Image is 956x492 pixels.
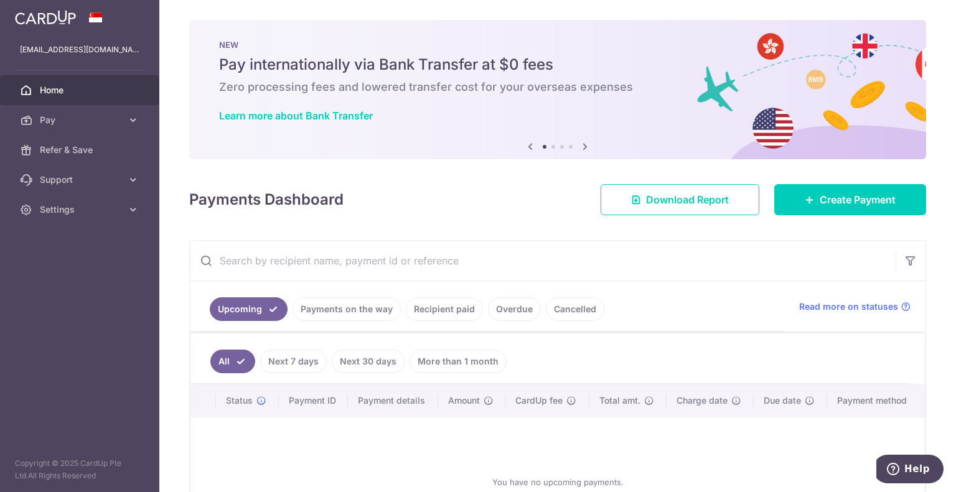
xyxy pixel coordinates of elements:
[190,241,896,281] input: Search by recipient name, payment id or reference
[332,350,405,373] a: Next 30 days
[764,394,801,407] span: Due date
[546,297,604,321] a: Cancelled
[189,20,926,159] img: Bank transfer banner
[226,394,253,407] span: Status
[876,455,944,486] iframe: Opens a widget where you can find more information
[40,144,122,156] span: Refer & Save
[448,394,480,407] span: Amount
[677,394,728,407] span: Charge date
[348,384,438,417] th: Payment details
[219,40,896,50] p: NEW
[601,184,759,215] a: Download Report
[827,384,925,417] th: Payment method
[406,297,483,321] a: Recipient paid
[646,192,729,207] span: Download Report
[293,297,401,321] a: Payments on the way
[260,350,327,373] a: Next 7 days
[279,384,349,417] th: Payment ID
[15,10,76,25] img: CardUp
[189,188,344,211] h4: Payments Dashboard
[210,350,255,373] a: All
[488,297,541,321] a: Overdue
[799,300,898,313] span: Read more on statuses
[40,174,122,186] span: Support
[20,44,139,56] p: [EMAIL_ADDRESS][DOMAIN_NAME]
[799,300,911,313] a: Read more on statuses
[820,192,896,207] span: Create Payment
[515,394,563,407] span: CardUp fee
[410,350,507,373] a: More than 1 month
[219,80,896,95] h6: Zero processing fees and lowered transfer cost for your overseas expenses
[40,84,122,96] span: Home
[40,203,122,216] span: Settings
[219,55,896,75] h5: Pay internationally via Bank Transfer at $0 fees
[210,297,288,321] a: Upcoming
[599,394,640,407] span: Total amt.
[40,114,122,126] span: Pay
[219,109,373,122] a: Learn more about Bank Transfer
[774,184,926,215] a: Create Payment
